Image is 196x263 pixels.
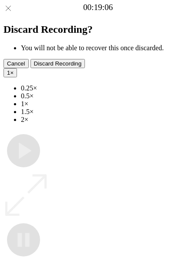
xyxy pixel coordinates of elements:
[21,100,193,108] li: 1×
[21,108,193,116] li: 1.5×
[7,69,10,76] span: 1
[21,92,193,100] li: 0.5×
[83,3,113,12] a: 00:19:06
[3,59,29,68] button: Cancel
[3,68,17,77] button: 1×
[3,24,193,35] h2: Discard Recording?
[21,116,193,124] li: 2×
[21,44,193,52] li: You will not be able to recover this once discarded.
[30,59,85,68] button: Discard Recording
[21,84,193,92] li: 0.25×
